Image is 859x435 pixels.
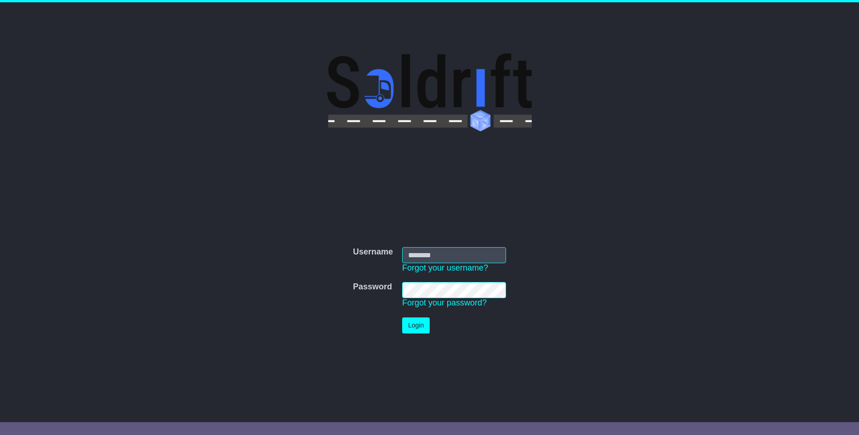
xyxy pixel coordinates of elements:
button: Login [402,317,430,333]
a: Forgot your password? [402,298,487,307]
img: Soldrift Pty Ltd [327,53,532,131]
label: Username [353,247,393,257]
label: Password [353,282,392,292]
a: Forgot your username? [402,263,488,272]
